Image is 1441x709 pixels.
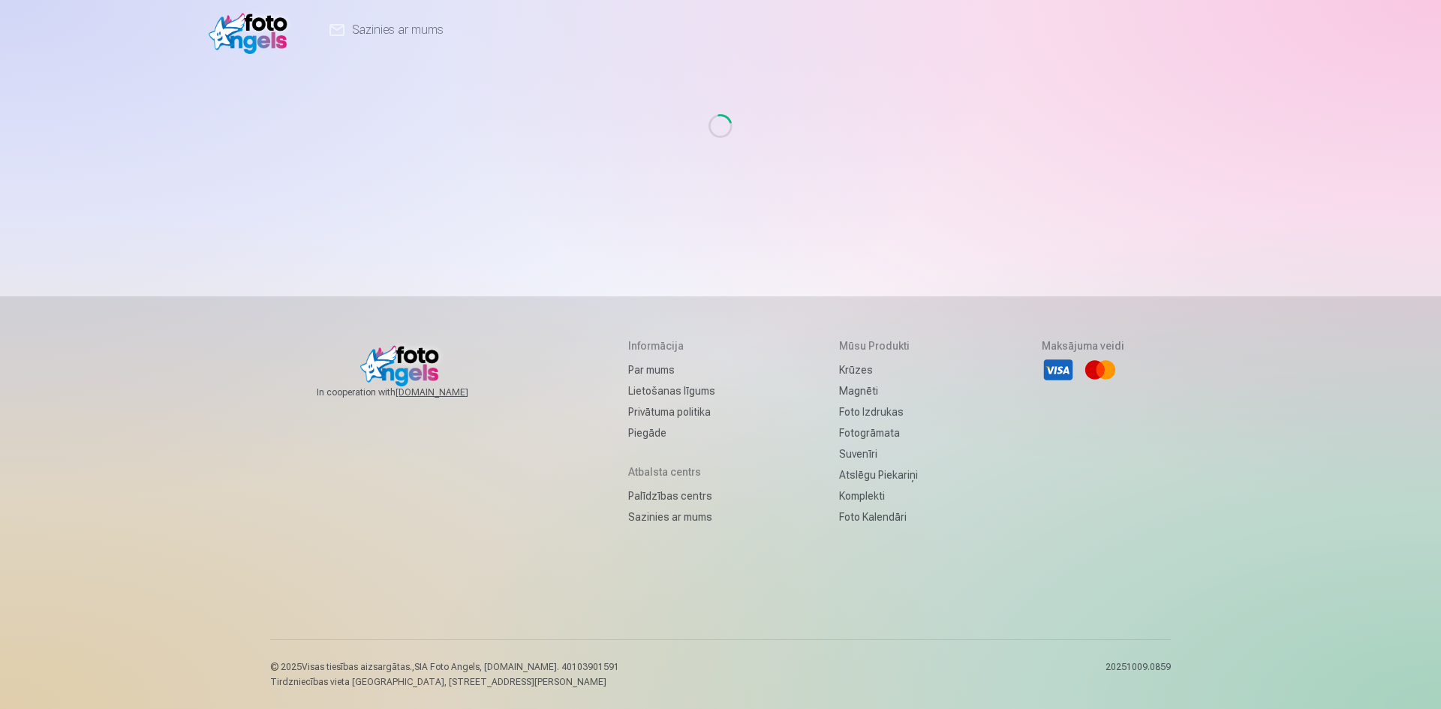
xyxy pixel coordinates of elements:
p: 20251009.0859 [1106,661,1171,688]
a: Par mums [628,359,715,380]
a: Palīdzības centrs [628,485,715,506]
a: Lietošanas līgums [628,380,715,401]
a: Sazinies ar mums [628,506,715,527]
p: © 2025 Visas tiesības aizsargātas. , [270,661,619,673]
h5: Atbalsta centrs [628,464,715,479]
a: Foto kalendāri [839,506,918,527]
h5: Maksājuma veidi [1042,338,1124,353]
h5: Mūsu produkti [839,338,918,353]
a: Fotogrāmata [839,422,918,443]
img: /v1 [209,6,295,54]
a: Krūzes [839,359,918,380]
a: Piegāde [628,422,715,443]
li: Mastercard [1084,353,1117,386]
a: Atslēgu piekariņi [839,464,918,485]
a: [DOMAIN_NAME] [396,386,504,398]
a: Suvenīri [839,443,918,464]
h5: Informācija [628,338,715,353]
a: Magnēti [839,380,918,401]
span: In cooperation with [317,386,504,398]
p: Tirdzniecības vieta [GEOGRAPHIC_DATA], [STREET_ADDRESS][PERSON_NAME] [270,676,619,688]
li: Visa [1042,353,1075,386]
a: Komplekti [839,485,918,506]
a: Foto izdrukas [839,401,918,422]
a: Privātuma politika [628,401,715,422]
span: SIA Foto Angels, [DOMAIN_NAME]. 40103901591 [414,662,619,672]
